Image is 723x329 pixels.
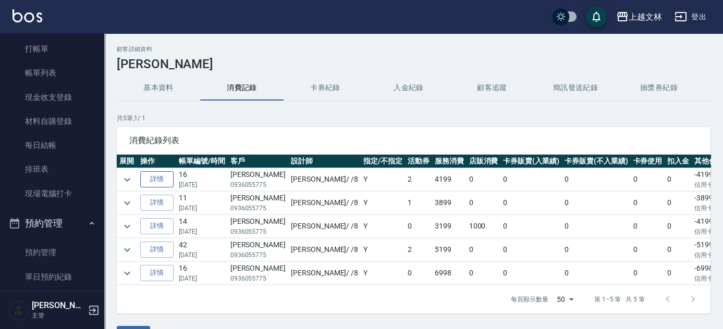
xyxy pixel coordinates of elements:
[140,242,174,258] a: 詳情
[562,215,631,238] td: 0
[500,192,562,214] td: 0
[13,9,42,22] img: Logo
[129,135,698,146] span: 消費紀錄列表
[500,215,562,238] td: 0
[4,85,100,109] a: 現金收支登錄
[117,155,138,168] th: 展開
[230,250,286,260] p: 0936055775
[119,265,135,281] button: expand row
[432,155,467,168] th: 服務消費
[405,238,432,261] td: 2
[562,168,631,191] td: 0
[4,289,100,313] a: 單週預約紀錄
[432,192,467,214] td: 3899
[179,204,225,213] p: [DATE]
[4,210,100,237] button: 預約管理
[230,227,286,236] p: 0936055775
[140,265,174,281] a: 詳情
[361,262,405,285] td: Y
[629,10,662,23] div: 上越文林
[119,242,135,258] button: expand row
[562,238,631,261] td: 0
[630,238,665,261] td: 0
[467,168,501,191] td: 0
[288,168,361,191] td: [PERSON_NAME] / /8
[4,61,100,85] a: 帳單列表
[288,155,361,168] th: 設計師
[665,155,692,168] th: 扣入金
[467,238,501,261] td: 0
[284,75,367,100] button: 卡券紀錄
[432,215,467,238] td: 3199
[4,241,100,264] a: 預約管理
[288,192,361,214] td: [PERSON_NAME] / /8
[176,238,228,261] td: 42
[32,311,85,320] p: 主管
[361,168,405,191] td: Y
[119,219,135,234] button: expand row
[361,192,405,214] td: Y
[230,180,286,189] p: 0936055775
[176,262,228,285] td: 16
[4,109,100,133] a: 材料自購登錄
[4,182,100,206] a: 現場電腦打卡
[228,155,288,168] th: 客戶
[176,192,228,214] td: 11
[228,215,288,238] td: [PERSON_NAME]
[176,168,228,191] td: 16
[176,155,228,168] th: 帳單編號/時間
[586,6,607,27] button: save
[405,262,432,285] td: 0
[179,227,225,236] p: [DATE]
[228,262,288,285] td: [PERSON_NAME]
[617,75,701,100] button: 抽獎券紀錄
[119,172,135,187] button: expand row
[467,215,501,238] td: 1000
[500,262,562,285] td: 0
[670,7,710,27] button: 登出
[117,75,200,100] button: 基本資料
[230,204,286,213] p: 0936055775
[179,274,225,283] p: [DATE]
[288,262,361,285] td: [PERSON_NAME] / /8
[4,37,100,61] a: 打帳單
[200,75,284,100] button: 消費記錄
[140,218,174,234] a: 詳情
[361,238,405,261] td: Y
[138,155,176,168] th: 操作
[405,192,432,214] td: 1
[500,155,562,168] th: 卡券販賣(入業績)
[140,171,174,187] a: 詳情
[432,262,467,285] td: 6998
[432,238,467,261] td: 5199
[367,75,450,100] button: 入金紀錄
[8,300,29,321] img: Person
[4,265,100,289] a: 單日預約紀錄
[511,295,548,304] p: 每頁顯示數量
[4,157,100,181] a: 排班表
[467,262,501,285] td: 0
[288,215,361,238] td: [PERSON_NAME] / /8
[630,192,665,214] td: 0
[228,192,288,214] td: [PERSON_NAME]
[117,57,710,71] h3: [PERSON_NAME]
[630,215,665,238] td: 0
[665,215,692,238] td: 0
[665,168,692,191] td: 0
[594,295,645,304] p: 第 1–5 筆 共 5 筆
[179,250,225,260] p: [DATE]
[467,192,501,214] td: 0
[500,168,562,191] td: 0
[228,168,288,191] td: [PERSON_NAME]
[553,285,578,313] div: 50
[665,238,692,261] td: 0
[562,192,631,214] td: 0
[630,262,665,285] td: 0
[665,192,692,214] td: 0
[140,195,174,211] a: 詳情
[630,155,665,168] th: 卡券使用
[467,155,501,168] th: 店販消費
[405,168,432,191] td: 2
[562,262,631,285] td: 0
[228,238,288,261] td: [PERSON_NAME]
